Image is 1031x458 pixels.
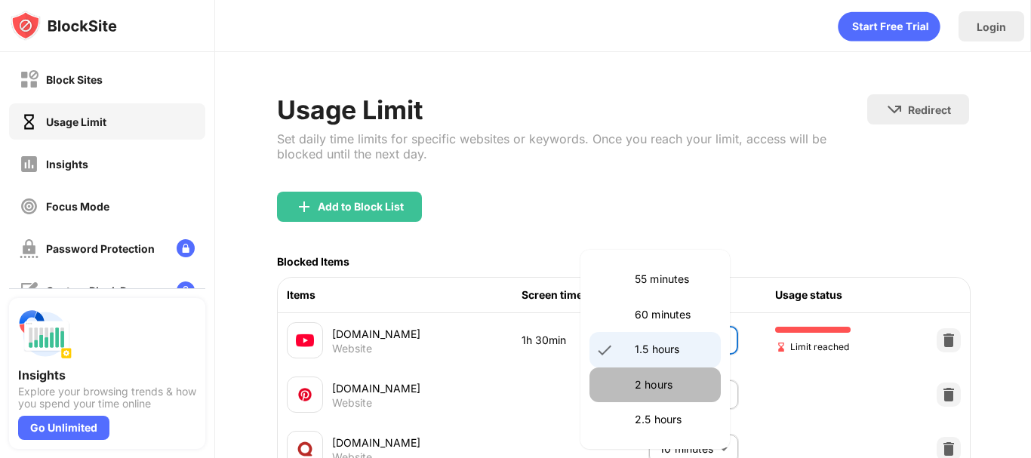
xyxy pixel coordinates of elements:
p: 55 minutes [635,271,712,287]
p: 60 minutes [635,306,712,323]
p: 2.5 hours [635,411,712,428]
p: 2 hours [635,377,712,393]
p: 1.5 hours [635,341,712,358]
